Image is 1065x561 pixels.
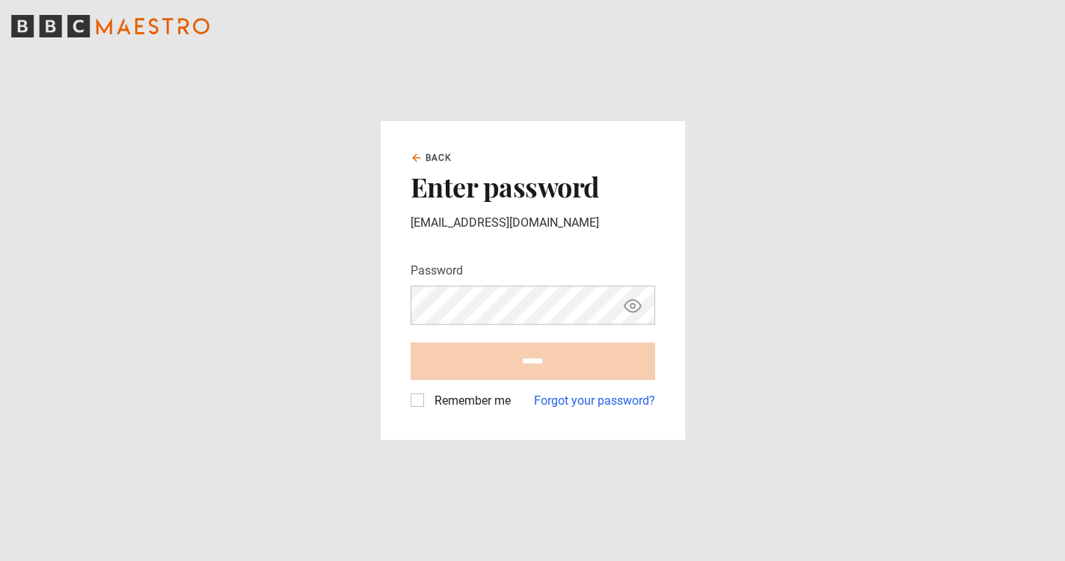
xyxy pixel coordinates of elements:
[411,262,463,280] label: Password
[11,15,209,37] svg: BBC Maestro
[429,392,511,410] label: Remember me
[411,214,655,232] p: [EMAIL_ADDRESS][DOMAIN_NAME]
[534,392,655,410] a: Forgot your password?
[426,151,452,165] span: Back
[411,171,655,202] h2: Enter password
[411,151,452,165] a: Back
[620,292,645,319] button: Show password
